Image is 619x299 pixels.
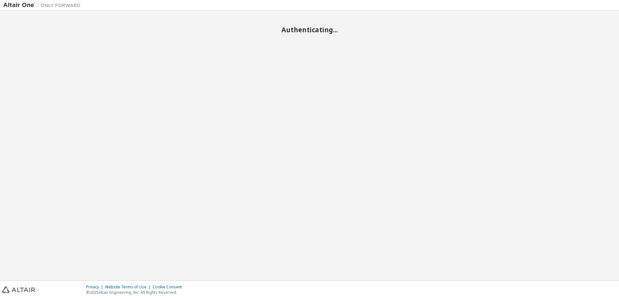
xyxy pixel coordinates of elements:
img: altair_logo.svg [2,286,35,293]
div: Privacy [86,284,105,290]
img: Altair One [3,2,84,8]
p: © 2025 Altair Engineering, Inc. All Rights Reserved. [86,290,186,295]
div: Cookie Consent [152,284,186,290]
h2: Authenticating... [3,25,616,34]
div: Website Terms of Use [105,284,152,290]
